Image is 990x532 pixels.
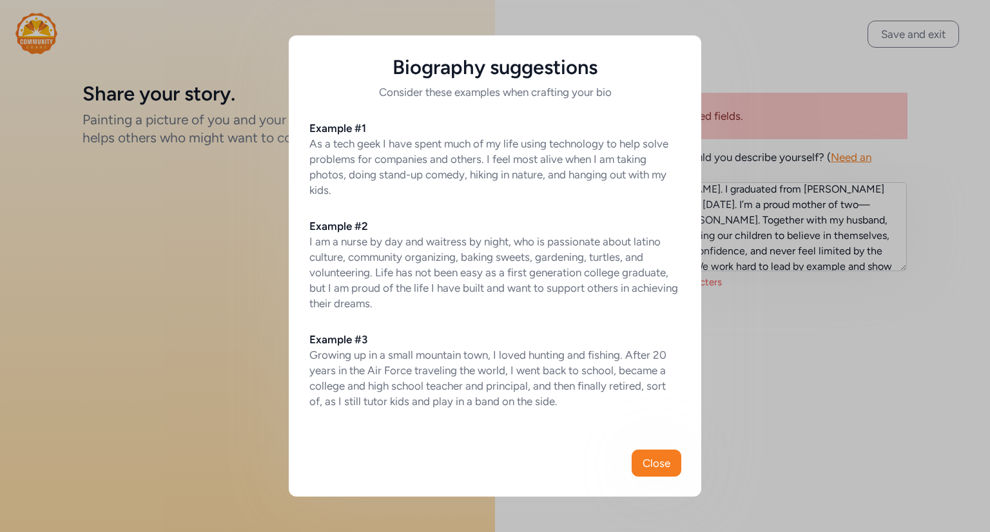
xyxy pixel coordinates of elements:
[309,234,681,311] p: I am a nurse by day and waitress by night, who is passionate about latino culture, community orga...
[309,84,681,100] h6: Consider these examples when crafting your bio
[309,120,681,136] div: Example #1
[643,455,670,471] span: Close
[309,56,681,79] h5: Biography suggestions
[309,332,681,347] div: Example #3
[309,136,681,198] p: As a tech geek I have spent much of my life using technology to help solve problems for companies...
[309,347,681,409] p: Growing up in a small mountain town, I loved hunting and fishing. After 20 years in the Air Force...
[632,450,681,477] button: Close
[309,218,681,234] div: Example #2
